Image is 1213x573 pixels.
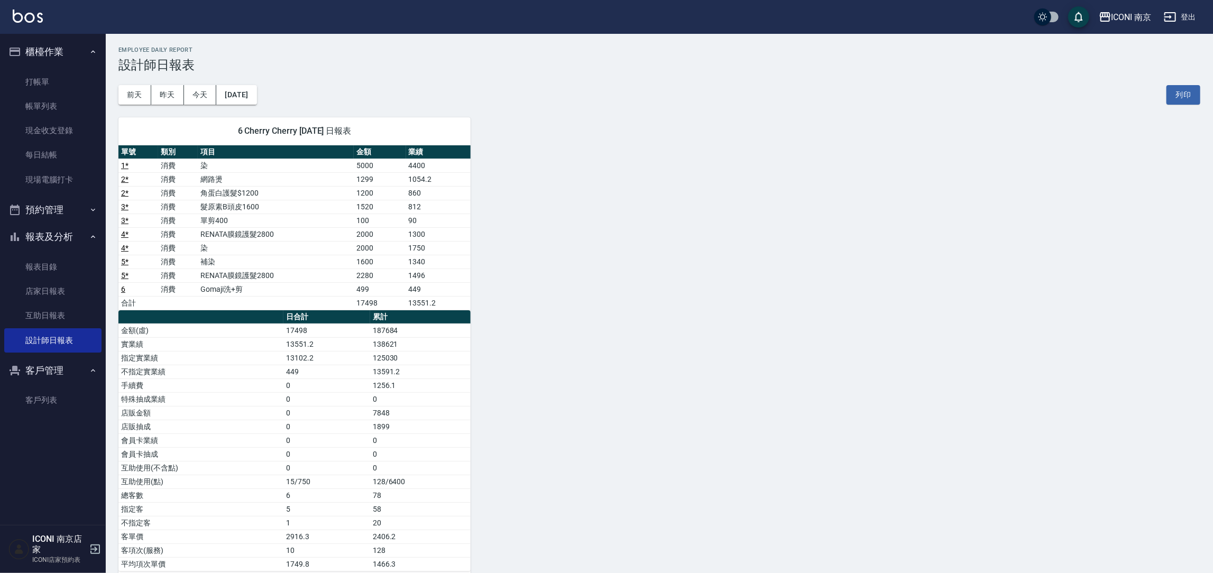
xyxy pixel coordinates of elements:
td: 6 [283,488,370,502]
a: 現金收支登錄 [4,118,102,143]
img: Logo [13,10,43,23]
td: 單剪400 [198,214,353,227]
td: 店販金額 [118,406,283,420]
button: 列印 [1166,85,1200,105]
td: 125030 [370,351,471,365]
button: [DATE] [216,85,256,105]
td: Gomaji洗+剪 [198,282,353,296]
th: 項目 [198,145,353,159]
button: 櫃檯作業 [4,38,102,66]
td: 消費 [158,200,198,214]
th: 金額 [354,145,406,159]
td: 1 [283,516,370,530]
td: 78 [370,488,471,502]
td: 消費 [158,269,198,282]
th: 單號 [118,145,158,159]
td: 10 [283,543,370,557]
td: 17498 [283,324,370,337]
td: 13591.2 [370,365,471,378]
td: 會員卡業績 [118,433,283,447]
button: save [1068,6,1089,27]
td: 網路燙 [198,172,353,186]
td: 會員卡抽成 [118,447,283,461]
td: 客項次(服務) [118,543,283,557]
td: 0 [283,420,370,433]
td: 90 [406,214,471,227]
td: 15/750 [283,475,370,488]
td: 7848 [370,406,471,420]
td: 1300 [406,227,471,241]
td: 客單價 [118,530,283,543]
td: 1750 [406,241,471,255]
td: 1054.2 [406,172,471,186]
span: 6 Cherry Cherry [DATE] 日報表 [131,126,458,136]
h5: ICONI 南京店家 [32,534,86,555]
td: 消費 [158,282,198,296]
a: 報表目錄 [4,255,102,279]
button: 昨天 [151,85,184,105]
td: 消費 [158,227,198,241]
td: 449 [283,365,370,378]
td: 店販抽成 [118,420,283,433]
a: 互助日報表 [4,303,102,328]
td: 0 [370,461,471,475]
td: 1299 [354,172,406,186]
table: a dense table [118,145,471,310]
td: 染 [198,241,353,255]
td: 互助使用(不含點) [118,461,283,475]
p: ICONI店家預約表 [32,555,86,565]
td: 138621 [370,337,471,351]
th: 累計 [370,310,471,324]
table: a dense table [118,310,471,571]
th: 業績 [406,145,471,159]
button: 報表及分析 [4,223,102,251]
td: 0 [370,392,471,406]
th: 類別 [158,145,198,159]
a: 現場電腦打卡 [4,168,102,192]
td: 13551.2 [283,337,370,351]
td: 2280 [354,269,406,282]
td: 0 [283,447,370,461]
td: 指定實業績 [118,351,283,365]
button: 客戶管理 [4,357,102,384]
td: 金額(虛) [118,324,283,337]
td: 20 [370,516,471,530]
td: 5 [283,502,370,516]
td: 髮原素B頭皮1600 [198,200,353,214]
td: RENATA膜鏡護髮2800 [198,227,353,241]
td: 特殊抽成業績 [118,392,283,406]
td: 0 [370,447,471,461]
td: 2916.3 [283,530,370,543]
h2: Employee Daily Report [118,47,1200,53]
th: 日合計 [283,310,370,324]
td: 812 [406,200,471,214]
td: 100 [354,214,406,227]
td: 1200 [354,186,406,200]
td: 1340 [406,255,471,269]
td: 1496 [406,269,471,282]
td: 1520 [354,200,406,214]
td: 消費 [158,255,198,269]
td: 指定客 [118,502,283,516]
td: 2000 [354,227,406,241]
button: 今天 [184,85,217,105]
h3: 設計師日報表 [118,58,1200,72]
td: 0 [283,433,370,447]
td: 860 [406,186,471,200]
td: 128/6400 [370,475,471,488]
td: 角蛋白護髮$1200 [198,186,353,200]
a: 每日結帳 [4,143,102,167]
button: ICONI 南京 [1095,6,1156,28]
td: 消費 [158,214,198,227]
td: 染 [198,159,353,172]
button: 前天 [118,85,151,105]
td: 不指定實業績 [118,365,283,378]
td: 449 [406,282,471,296]
td: 1256.1 [370,378,471,392]
td: 187684 [370,324,471,337]
td: 實業績 [118,337,283,351]
td: 0 [283,392,370,406]
a: 打帳單 [4,70,102,94]
td: RENATA膜鏡護髮2800 [198,269,353,282]
td: 不指定客 [118,516,283,530]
